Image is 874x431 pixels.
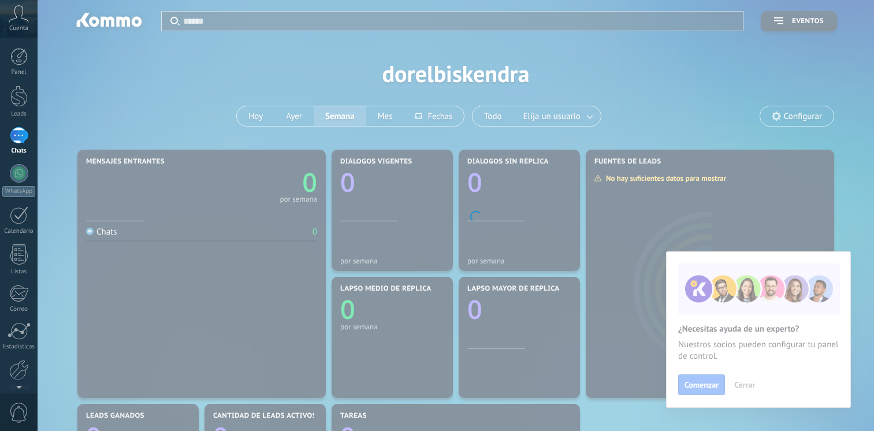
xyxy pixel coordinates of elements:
div: Chats [2,147,36,155]
div: Estadísticas [2,343,36,351]
div: Calendario [2,228,36,235]
div: Listas [2,268,36,276]
div: Leads [2,110,36,118]
div: WhatsApp [2,186,35,197]
span: Cuenta [9,25,28,32]
div: Correo [2,306,36,313]
div: Panel [2,69,36,76]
